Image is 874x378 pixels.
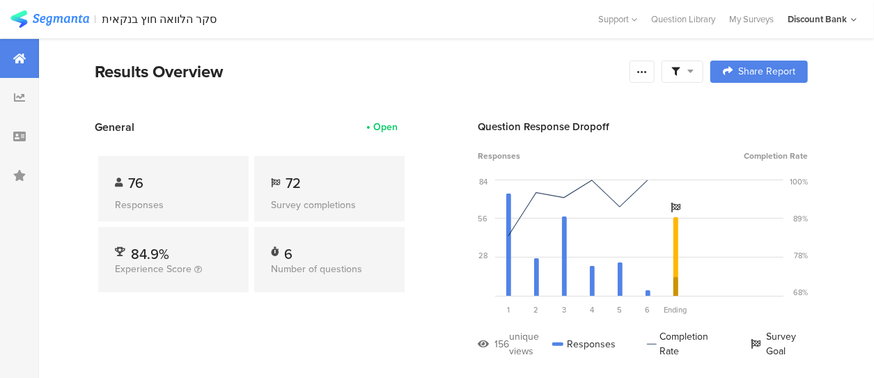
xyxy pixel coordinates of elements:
[647,329,719,359] div: Completion Rate
[478,213,487,224] div: 56
[95,119,134,135] span: General
[479,176,487,187] div: 84
[10,10,89,28] img: segmanta logo
[662,304,689,315] div: Ending
[618,304,623,315] span: 5
[271,198,388,212] div: Survey completions
[115,262,192,276] span: Experience Score
[95,11,97,27] div: |
[284,244,292,258] div: 6
[793,213,808,224] div: 89%
[286,173,301,194] span: 72
[494,337,509,352] div: 156
[794,250,808,261] div: 78%
[478,150,520,162] span: Responses
[552,329,616,359] div: Responses
[751,329,808,359] div: Survey Goal
[478,250,487,261] div: 28
[95,59,623,84] div: Results Overview
[790,176,808,187] div: 100%
[373,120,398,134] div: Open
[722,13,781,26] a: My Surveys
[562,304,566,315] span: 3
[131,244,169,265] span: 84.9%
[671,203,680,212] i: Survey Goal
[646,304,650,315] span: 6
[115,198,232,212] div: Responses
[507,304,510,315] span: 1
[788,13,847,26] div: Discount Bank
[644,13,722,26] a: Question Library
[271,262,362,276] span: Number of questions
[744,150,808,162] span: Completion Rate
[478,119,808,134] div: Question Response Dropoff
[509,329,552,359] div: unique views
[793,287,808,298] div: 68%
[128,173,143,194] span: 76
[102,13,217,26] div: סקר הלוואה חוץ בנקאית
[598,8,637,30] div: Support
[534,304,539,315] span: 2
[590,304,594,315] span: 4
[738,67,795,77] span: Share Report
